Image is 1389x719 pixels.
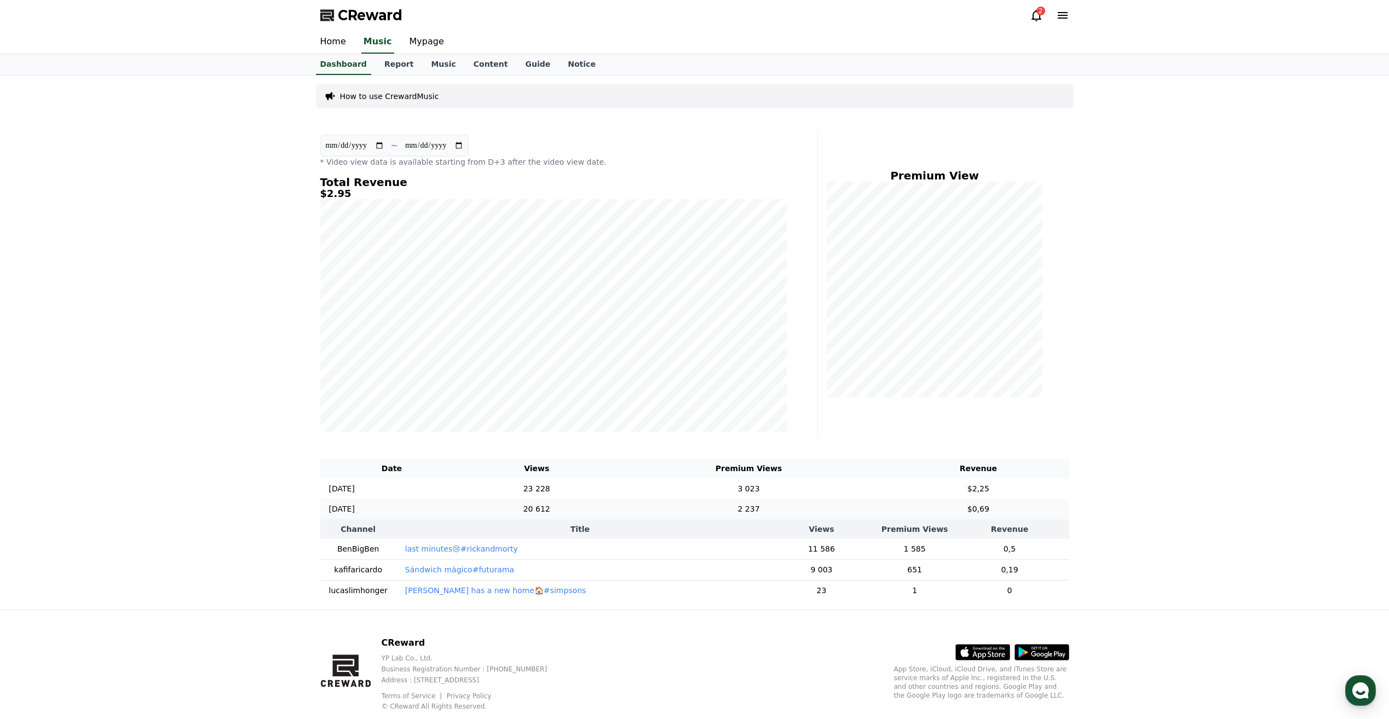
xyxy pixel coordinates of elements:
td: 3 023 [610,479,887,499]
td: $0,69 [887,499,1069,519]
a: Privacy Policy [447,692,492,700]
a: Music [422,54,464,75]
a: How to use CrewardMusic [340,91,439,102]
td: lucaslimhonger [320,580,396,601]
a: Notice [559,54,604,75]
td: 23 [764,580,879,601]
span: Home [28,363,47,372]
a: CReward [320,7,402,24]
th: Views [764,519,879,539]
td: 20 612 [464,499,610,519]
th: Premium Views [879,519,950,539]
td: kafifaricardo [320,559,396,580]
a: 2 [1030,9,1043,22]
td: 11 586 [764,539,879,560]
td: 23 228 [464,479,610,499]
p: ~ [391,139,398,152]
p: [DATE] [329,503,355,515]
td: 0,5 [950,539,1069,560]
p: App Store, iCloud, iCloud Drive, and iTunes Store are service marks of Apple Inc., registered in ... [894,665,1069,700]
th: Channel [320,519,396,539]
td: 1 [879,580,950,601]
button: [PERSON_NAME] has a new home🏠#simpsons [405,585,586,596]
button: Sándwich mágico#futurama [405,564,514,575]
p: Address : [STREET_ADDRESS] [381,676,564,685]
p: [DATE] [329,483,355,495]
a: Report [376,54,423,75]
div: 2 [1036,7,1045,15]
h5: $2.95 [320,188,787,199]
a: Dashboard [316,54,371,75]
span: CReward [338,7,402,24]
td: 2 237 [610,499,887,519]
td: 1 585 [879,539,950,560]
p: Business Registration Number : [PHONE_NUMBER] [381,665,564,674]
a: Music [361,31,394,54]
th: Revenue [950,519,1069,539]
td: 0 [950,580,1069,601]
a: Mypage [401,31,453,54]
td: BenBigBen [320,539,396,560]
h4: Total Revenue [320,176,787,188]
button: last minutes😢#rickandmorty [405,543,518,554]
th: Premium Views [610,459,887,479]
a: Content [465,54,517,75]
th: Title [396,519,764,539]
th: Date [320,459,464,479]
span: Settings [162,363,189,372]
span: Messages [91,364,123,373]
h4: Premium View [827,170,1043,182]
td: 9 003 [764,559,879,580]
p: CReward [381,636,564,650]
td: 651 [879,559,950,580]
a: Messages [72,347,141,374]
a: Terms of Service [381,692,443,700]
p: * Video view data is available starting from D+3 after the video view date. [320,156,787,167]
p: © CReward All Rights Reserved. [381,702,564,711]
td: 0,19 [950,559,1069,580]
a: Guide [516,54,559,75]
p: YP Lab Co., Ltd. [381,654,564,663]
th: Revenue [887,459,1069,479]
td: $2,25 [887,479,1069,499]
th: Views [464,459,610,479]
a: Settings [141,347,210,374]
a: Home [3,347,72,374]
a: Home [312,31,355,54]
